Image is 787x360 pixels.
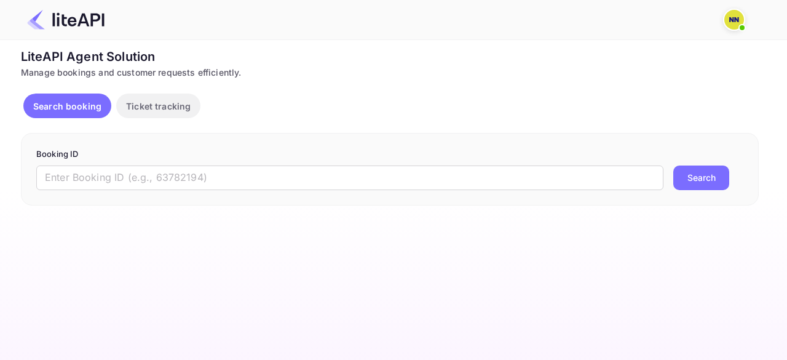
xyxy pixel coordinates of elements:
p: Booking ID [36,148,743,161]
p: Ticket tracking [126,100,191,113]
div: Manage bookings and customer requests efficiently. [21,66,759,79]
img: LiteAPI Logo [27,10,105,30]
p: Search booking [33,100,101,113]
button: Search [673,166,729,190]
div: LiteAPI Agent Solution [21,47,759,66]
img: N/A N/A [724,10,744,30]
input: Enter Booking ID (e.g., 63782194) [36,166,663,190]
